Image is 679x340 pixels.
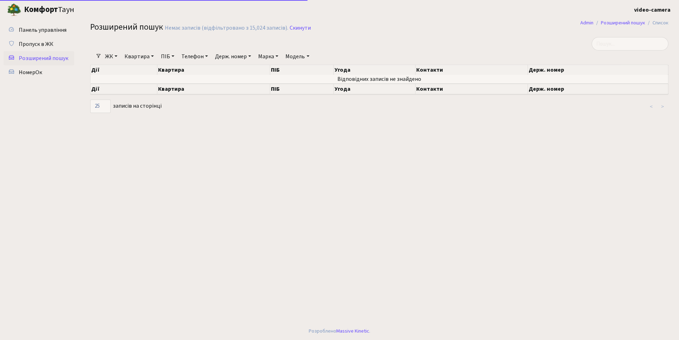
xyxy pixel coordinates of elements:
[592,37,668,50] input: Пошук...
[4,51,74,65] a: Розширений пошук
[91,84,157,94] th: Дії
[179,50,211,62] a: Телефон
[158,50,177,62] a: ПІБ
[90,100,162,113] label: записів на сторінці
[122,50,157,62] a: Квартира
[334,84,416,94] th: Угода
[4,65,74,79] a: НомерОк
[24,4,58,15] b: Комфорт
[290,25,311,31] a: Скинути
[19,26,66,34] span: Панель управління
[645,19,668,27] li: Список
[212,50,254,62] a: Держ. номер
[601,19,645,26] a: Розширений пошук
[4,23,74,37] a: Панель управління
[165,25,288,31] div: Немає записів (відфільтровано з 15,024 записів).
[255,50,281,62] a: Марка
[157,65,271,75] th: Квартира
[309,327,370,335] div: Розроблено .
[90,21,163,33] span: Розширений пошук
[24,4,74,16] span: Таун
[19,40,53,48] span: Пропуск в ЖК
[88,4,106,16] button: Переключити навігацію
[91,65,157,75] th: Дії
[580,19,593,26] a: Admin
[528,84,668,94] th: Держ. номер
[634,6,671,14] a: video-camera
[336,327,369,335] a: Massive Kinetic
[91,75,668,83] td: Відповідних записів не знайдено
[528,65,668,75] th: Держ. номер
[19,54,68,62] span: Розширений пошук
[4,37,74,51] a: Пропуск в ЖК
[157,84,271,94] th: Квартира
[19,68,42,76] span: НомерОк
[270,84,334,94] th: ПІБ
[90,100,111,113] select: записів на сторінці
[102,50,120,62] a: ЖК
[334,65,416,75] th: Угода
[7,3,21,17] img: logo.png
[270,65,334,75] th: ПІБ
[570,16,679,30] nav: breadcrumb
[416,84,528,94] th: Контакти
[283,50,312,62] a: Модель
[416,65,528,75] th: Контакти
